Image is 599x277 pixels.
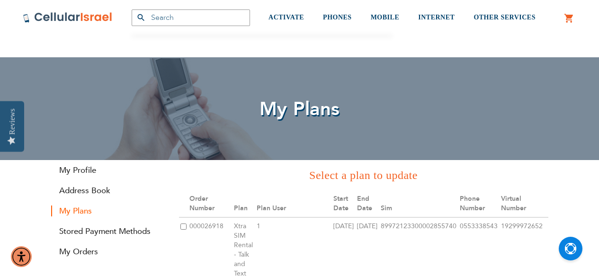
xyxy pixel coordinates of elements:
th: Plan [232,190,255,217]
span: MOBILE [371,14,400,21]
th: Start Date [332,190,356,217]
th: Phone Number [458,190,500,217]
a: My Orders [51,246,165,257]
th: End Date [356,190,379,217]
a: Address Book [51,185,165,196]
span: My Plans [259,96,340,122]
th: Sim [379,190,458,217]
span: ACTIVATE [268,14,304,21]
div: Reviews [8,108,17,134]
span: INTERNET [418,14,455,21]
th: Plan User [255,190,332,217]
strong: My Plans [51,206,165,216]
span: OTHER SERVICES [474,14,536,21]
span: PHONES [323,14,352,21]
th: Order Number [188,190,233,217]
th: Virtual Number [500,190,548,217]
input: Search [132,9,250,26]
h3: Select a plan to update [179,167,548,183]
a: My Profile [51,165,165,176]
a: Stored Payment Methods [51,226,165,237]
div: Accessibility Menu [11,246,32,267]
img: Cellular Israel Logo [23,12,113,23]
